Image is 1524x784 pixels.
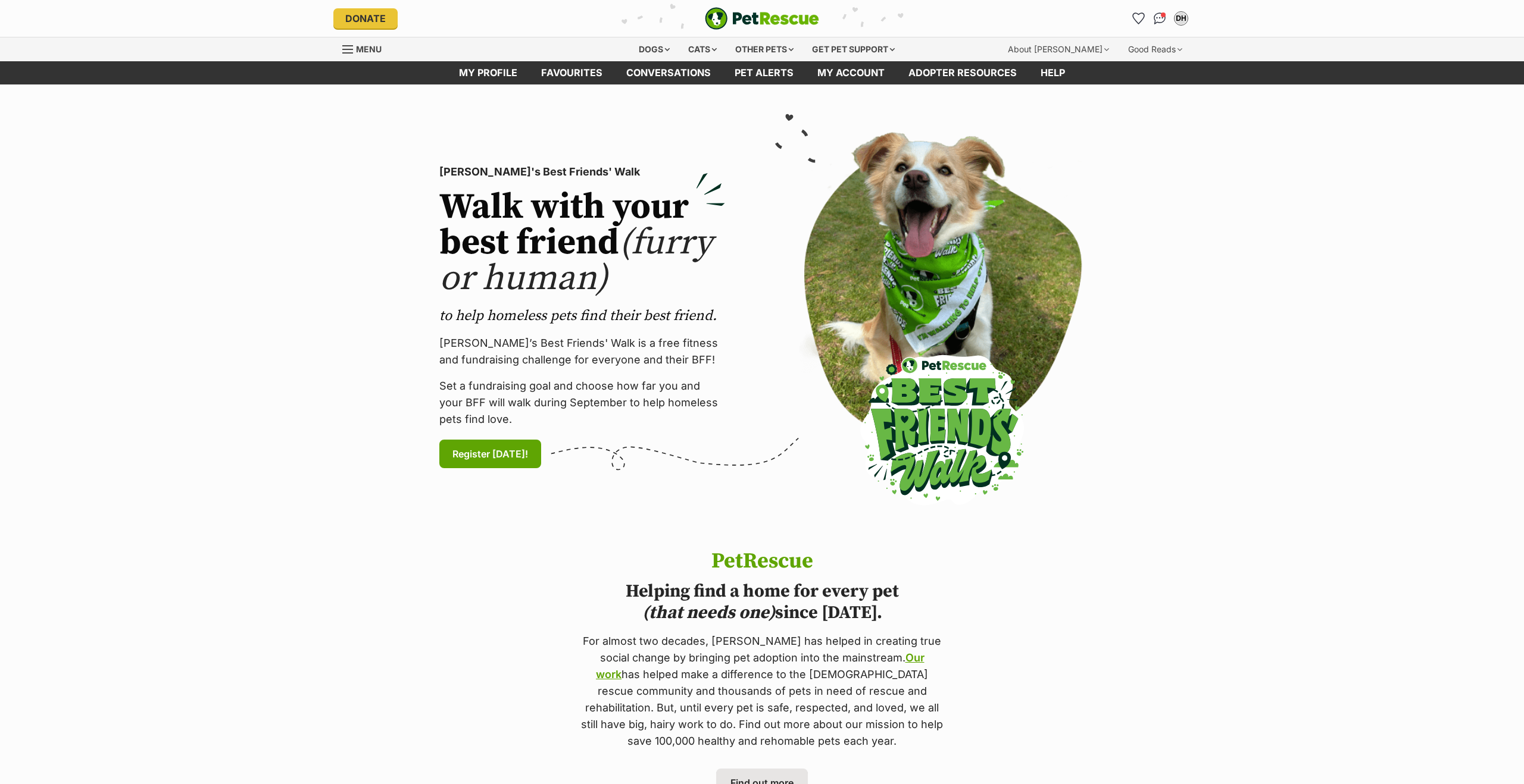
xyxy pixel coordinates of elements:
[723,61,805,84] a: Pet alerts
[333,8,398,29] a: Donate
[579,581,945,623] h2: Helping find a home for every pet since [DATE].
[439,190,725,297] h2: Walk with your best friend
[356,44,382,54] span: Menu
[1175,12,1187,24] div: DH
[1120,37,1191,61] div: Good Reads
[447,61,529,84] a: My profile
[439,335,725,368] p: [PERSON_NAME]’s Best Friends' Walk is a free fitness and fundraising challenge for everyone and t...
[1172,9,1191,28] button: My account
[680,37,725,61] div: Cats
[642,601,775,624] i: (that needs one)
[805,61,897,84] a: My account
[705,7,819,30] img: logo-e224e6f780fb5917bec1dbf3a21bbac754714ae5b6737aabdf751b685950b380.svg
[342,37,390,59] a: Menu
[1029,61,1077,84] a: Help
[1129,9,1148,28] a: Favourites
[579,550,945,573] h1: PetRescue
[452,447,528,461] span: Register [DATE]!
[1150,9,1169,28] a: Conversations
[1129,9,1191,28] ul: Account quick links
[614,61,723,84] a: conversations
[630,37,678,61] div: Dogs
[1154,12,1166,24] img: chat-41dd97257d64d25036548639549fe6c8038ab92f7586957e7f3b1b290dea8141.svg
[529,61,614,84] a: Favourites
[439,221,713,301] span: (furry or human)
[579,633,945,749] p: For almost two decades, [PERSON_NAME] has helped in creating true social change by bringing pet a...
[705,7,819,30] a: PetRescue
[439,440,541,468] a: Register [DATE]!
[804,37,903,61] div: Get pet support
[439,306,725,325] p: to help homeless pets find their best friend.
[439,378,725,428] p: Set a fundraising goal and choose how far you and your BFF will walk during September to help hom...
[897,61,1029,84] a: Adopter resources
[1000,37,1117,61] div: About [PERSON_NAME]
[439,164,725,180] p: [PERSON_NAME]'s Best Friends' Walk
[727,37,802,61] div: Other pets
